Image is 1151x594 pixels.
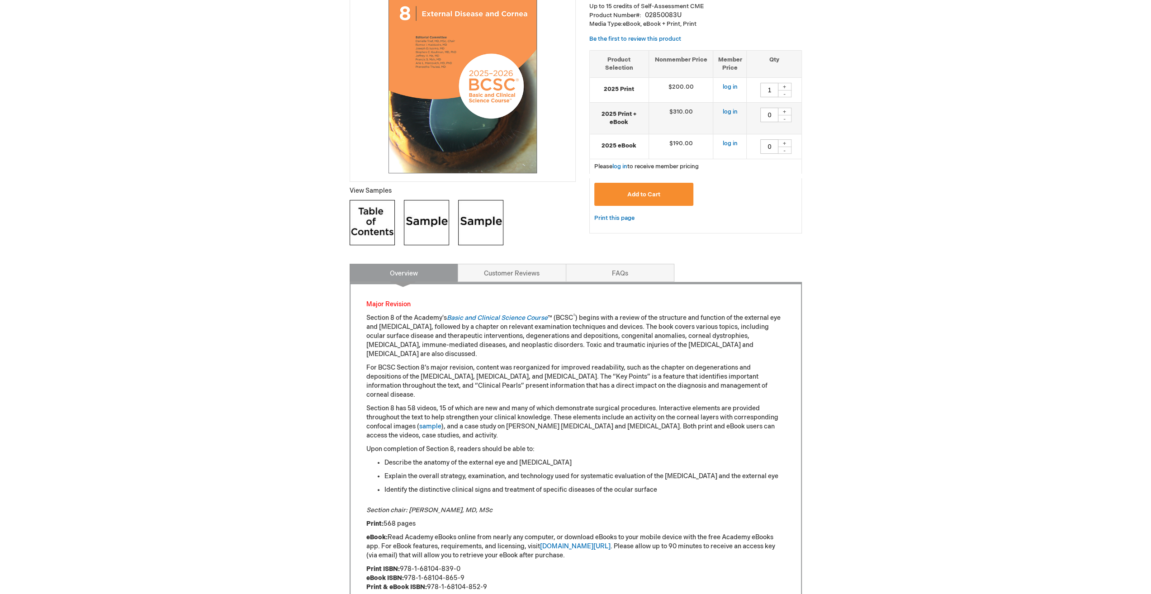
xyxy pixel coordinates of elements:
a: Customer Reviews [458,264,566,282]
div: - [778,115,791,122]
span: Add to Cart [627,191,660,198]
input: Qty [760,139,778,154]
strong: eBook: [366,533,388,541]
p: For BCSC Section 8’s major revision, content was reorganized for improved readability, such as th... [366,363,785,399]
th: Nonmember Price [649,50,713,77]
span: Please to receive member pricing [594,163,699,170]
a: Basic and Clinical Science Course [447,314,548,322]
div: + [778,108,791,115]
img: Click to view [350,200,395,245]
strong: Media Type: [589,20,623,28]
a: log in [722,108,737,115]
p: Section 8 has 58 videos, 15 of which are new and many of which demonstrate surgical procedures. I... [366,404,785,440]
li: Up to 15 credits of Self-Assessment CME [589,2,802,11]
div: + [778,83,791,90]
th: Member Price [713,50,747,77]
li: Describe the anatomy of the external eye and [MEDICAL_DATA] [384,458,785,467]
strong: Print & eBook ISBN: [366,583,427,591]
em: Section chair: [PERSON_NAME], MD, MSc [366,506,493,514]
strong: eBook ISBN: [366,574,404,582]
p: Section 8 of the Academy's ™ (BCSC ) begins with a review of the structure and function of the ex... [366,314,785,359]
font: Major Revision [366,300,411,308]
p: 568 pages [366,519,785,528]
a: log in [722,83,737,90]
strong: 2025 Print + eBook [594,110,644,127]
a: sample [419,423,441,430]
li: Identify the distinctive clinical signs and treatment of specific diseases of the ocular surface [384,485,785,494]
th: Product Selection [590,50,649,77]
p: View Samples [350,186,576,195]
button: Add to Cart [594,183,694,206]
div: - [778,147,791,154]
a: Be the first to review this product [589,35,681,43]
p: 978-1-68104-839-0 978-1-68104-865-9 978-1-68104-852-9 [366,565,785,592]
a: log in [612,163,627,170]
strong: Print ISBN: [366,565,400,573]
a: Overview [350,264,458,282]
p: Read Academy eBooks online from nearly any computer, or download eBooks to your mobile device wit... [366,533,785,560]
strong: Product Number [589,12,641,19]
td: $200.00 [649,77,713,102]
a: log in [722,140,737,147]
div: - [778,90,791,97]
strong: 2025 Print [594,85,644,94]
input: Qty [760,108,778,122]
p: Upon completion of Section 8, readers should be able to: [366,445,785,454]
sup: ® [573,314,575,319]
a: [DOMAIN_NAME][URL] [540,542,611,550]
li: Explain the overall strategy, examination, and technology used for systematic evaluation of the [... [384,472,785,481]
td: $190.00 [649,134,713,159]
p: eBook, eBook + Print, Print [589,20,802,29]
img: Click to view [458,200,503,245]
th: Qty [747,50,801,77]
input: Qty [760,83,778,97]
a: FAQs [566,264,674,282]
strong: Print: [366,520,384,527]
a: Print this page [594,213,635,224]
td: $310.00 [649,102,713,134]
strong: 2025 eBook [594,142,644,150]
img: Click to view [404,200,449,245]
div: + [778,139,791,147]
div: 02850083U [645,11,682,20]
